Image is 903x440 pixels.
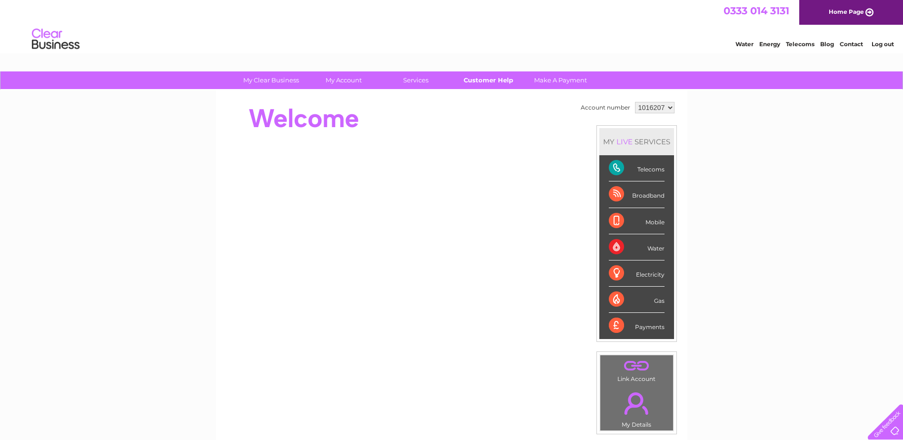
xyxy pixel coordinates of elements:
[449,71,527,89] a: Customer Help
[759,40,780,48] a: Energy
[304,71,383,89] a: My Account
[615,137,635,146] div: LIVE
[724,5,789,17] a: 0333 014 3131
[521,71,600,89] a: Make A Payment
[600,355,674,385] td: Link Account
[377,71,455,89] a: Services
[840,40,863,48] a: Contact
[786,40,814,48] a: Telecoms
[600,384,674,431] td: My Details
[599,128,674,155] div: MY SERVICES
[227,5,677,46] div: Clear Business is a trading name of Verastar Limited (registered in [GEOGRAPHIC_DATA] No. 3667643...
[578,100,633,116] td: Account number
[609,287,665,313] div: Gas
[603,387,671,420] a: .
[609,181,665,208] div: Broadband
[603,358,671,374] a: .
[232,71,310,89] a: My Clear Business
[609,260,665,287] div: Electricity
[820,40,834,48] a: Blog
[735,40,754,48] a: Water
[609,208,665,234] div: Mobile
[609,234,665,260] div: Water
[609,313,665,339] div: Payments
[31,25,80,54] img: logo.png
[609,155,665,181] div: Telecoms
[872,40,894,48] a: Log out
